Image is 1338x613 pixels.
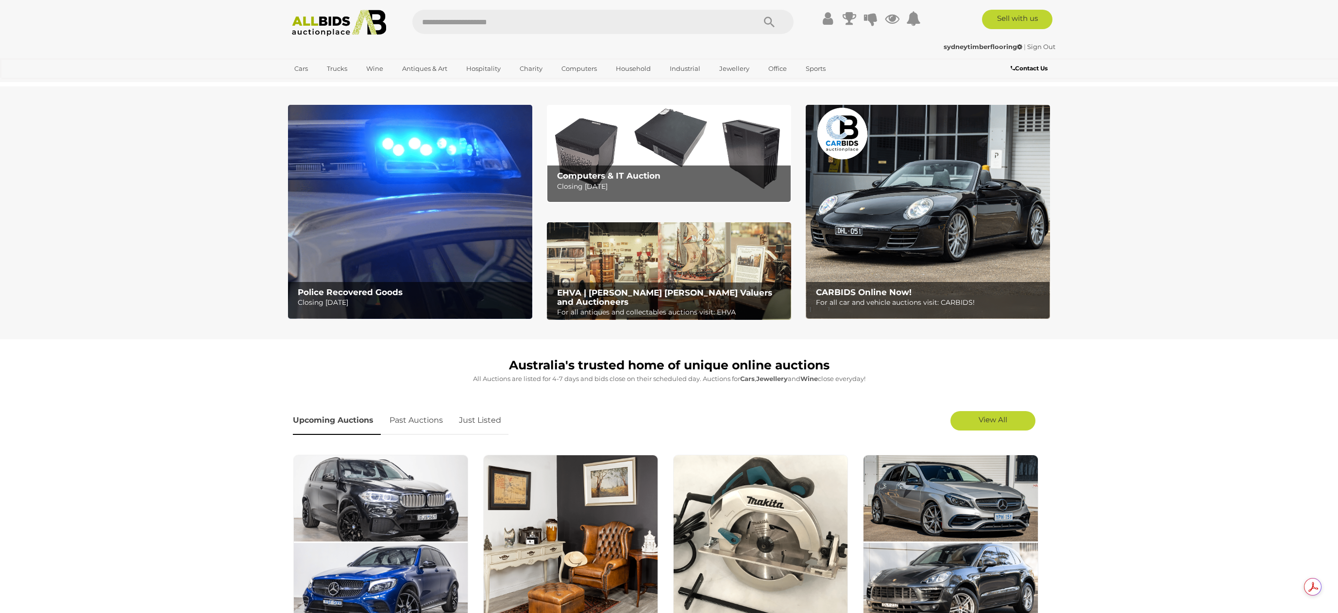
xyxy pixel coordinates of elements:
[756,375,788,382] strong: Jewellery
[396,61,454,77] a: Antiques & Art
[800,375,818,382] strong: Wine
[610,61,657,77] a: Household
[360,61,390,77] a: Wine
[1024,43,1026,50] span: |
[288,61,314,77] a: Cars
[547,222,791,320] a: EHVA | Evans Hastings Valuers and Auctioneers EHVA | [PERSON_NAME] [PERSON_NAME] Valuers and Auct...
[298,287,403,297] b: Police Recovered Goods
[513,61,549,77] a: Charity
[452,406,508,435] a: Just Listed
[557,171,661,181] b: Computers & IT Auction
[806,105,1050,319] a: CARBIDS Online Now! CARBIDS Online Now! For all car and vehicle auctions visit: CARBIDS!
[816,297,1045,309] p: For all car and vehicle auctions visit: CARBIDS!
[547,105,791,202] a: Computers & IT Auction Computers & IT Auction Closing [DATE]
[293,373,1046,384] p: All Auctions are listed for 4-7 days and bids close on their scheduled day. Auctions for , and cl...
[816,287,912,297] b: CARBIDS Online Now!
[944,43,1024,50] a: sydneytimberflooring
[555,61,603,77] a: Computers
[557,306,786,318] p: For all antiques and collectables auctions visit: EHVA
[288,77,370,93] a: [GEOGRAPHIC_DATA]
[663,61,707,77] a: Industrial
[382,406,450,435] a: Past Auctions
[982,10,1052,29] a: Sell with us
[1011,65,1048,72] b: Contact Us
[1011,63,1050,74] a: Contact Us
[944,43,1022,50] strong: sydneytimberflooring
[293,359,1046,372] h1: Australia's trusted home of unique online auctions
[762,61,793,77] a: Office
[950,411,1035,431] a: View All
[298,297,526,309] p: Closing [DATE]
[460,61,507,77] a: Hospitality
[557,288,772,307] b: EHVA | [PERSON_NAME] [PERSON_NAME] Valuers and Auctioneers
[799,61,832,77] a: Sports
[321,61,354,77] a: Trucks
[293,406,381,435] a: Upcoming Auctions
[557,181,786,193] p: Closing [DATE]
[806,105,1050,319] img: CARBIDS Online Now!
[288,105,532,319] a: Police Recovered Goods Police Recovered Goods Closing [DATE]
[287,10,392,36] img: Allbids.com.au
[1027,43,1055,50] a: Sign Out
[547,222,791,320] img: EHVA | Evans Hastings Valuers and Auctioneers
[288,105,532,319] img: Police Recovered Goods
[547,105,791,202] img: Computers & IT Auction
[740,375,755,382] strong: Cars
[745,10,794,34] button: Search
[713,61,756,77] a: Jewellery
[979,415,1007,424] span: View All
